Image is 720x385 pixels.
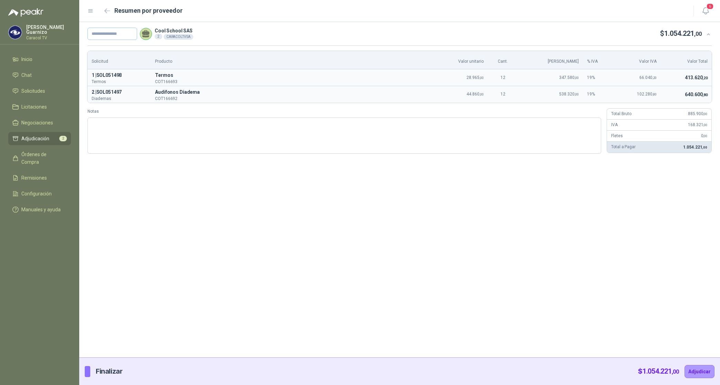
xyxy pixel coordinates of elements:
span: Solicitudes [21,87,45,95]
span: Órdenes de Compra [21,151,64,166]
p: Finalizar [96,366,122,377]
a: Órdenes de Compra [8,148,71,169]
div: CARACOLTV SA [164,34,193,40]
label: Notas [88,108,601,115]
a: Solicitudes [8,84,71,98]
div: 2 [155,34,162,39]
button: 6 [699,5,712,17]
span: 640.600 [685,92,708,97]
p: COT166693 [155,80,428,84]
span: 413.620 [685,75,708,80]
span: 6 [706,3,714,10]
span: 2 [59,136,67,141]
th: Valor IVA [614,51,660,69]
span: ,20 [652,76,657,80]
span: 1.054.221 [664,29,702,38]
span: ,00 [702,145,707,149]
p: Total Bruto [611,111,631,117]
p: Cool School SAS [155,28,193,33]
span: Manuales y ayuda [21,206,61,213]
span: 28.965 [466,75,484,80]
span: 1.054.221 [683,145,707,150]
td: 12 [488,69,518,86]
span: ,00 [703,112,707,116]
img: Logo peakr [8,8,43,17]
span: Negociaciones [21,119,53,126]
p: Diademas [92,97,147,101]
span: 168.321 [688,122,707,127]
p: COT166692 [155,97,428,101]
span: Inicio [21,55,32,63]
td: 19 % [583,69,614,86]
p: Fletes [611,133,623,139]
td: 19 % [583,86,614,102]
span: ,00 [703,134,707,138]
a: Chat [8,69,71,82]
p: 1 | SOL051498 [92,71,147,80]
span: ,80 [702,93,708,97]
th: Valor unitario [432,51,488,69]
img: Company Logo [9,26,22,39]
span: 538.320 [559,92,579,97]
p: [PERSON_NAME] Guarnizo [26,25,71,34]
span: Configuración [21,190,52,197]
a: Remisiones [8,171,71,184]
span: Chat [21,71,32,79]
span: Termos [155,71,428,80]
th: % IVA [583,51,614,69]
span: ,00 [575,92,579,96]
span: ,00 [694,31,702,37]
span: Remisiones [21,174,47,182]
p: A [155,88,428,97]
a: Adjudicación2 [8,132,71,145]
th: Valor Total [661,51,712,69]
p: Termos [92,80,147,84]
p: T [155,71,428,80]
p: Total a Pagar [611,144,635,150]
p: 2 | SOL051497 [92,88,147,97]
span: Licitaciones [21,103,47,111]
span: 44.860 [466,92,484,97]
th: [PERSON_NAME] [518,51,583,69]
span: ,00 [480,76,484,80]
a: Inicio [8,53,71,66]
a: Manuales y ayuda [8,203,71,216]
a: Negociaciones [8,116,71,129]
span: ,00 [480,92,484,96]
span: ,00 [672,368,679,375]
th: Cant. [488,51,518,69]
th: Producto [151,51,432,69]
p: $ [660,28,702,39]
span: 885.900 [688,111,707,116]
button: Adjudicar [685,365,714,378]
span: 66.040 [639,75,657,80]
span: ,00 [575,76,579,80]
th: Solicitud [88,51,151,69]
span: ,20 [702,76,708,80]
td: 12 [488,86,518,102]
span: Adjudicación [21,135,49,142]
a: Configuración [8,187,71,200]
p: IVA [611,122,618,128]
span: ,80 [652,92,657,96]
span: 0 [701,133,707,138]
p: $ [638,366,679,377]
span: 1.054.221 [642,367,679,375]
p: Caracol TV [26,36,71,40]
a: Licitaciones [8,100,71,113]
span: 347.580 [559,75,579,80]
span: ,00 [703,123,707,127]
h2: Resumen por proveedor [114,6,183,16]
span: 102.280 [637,92,657,97]
span: Audífonos Diadema [155,88,428,97]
